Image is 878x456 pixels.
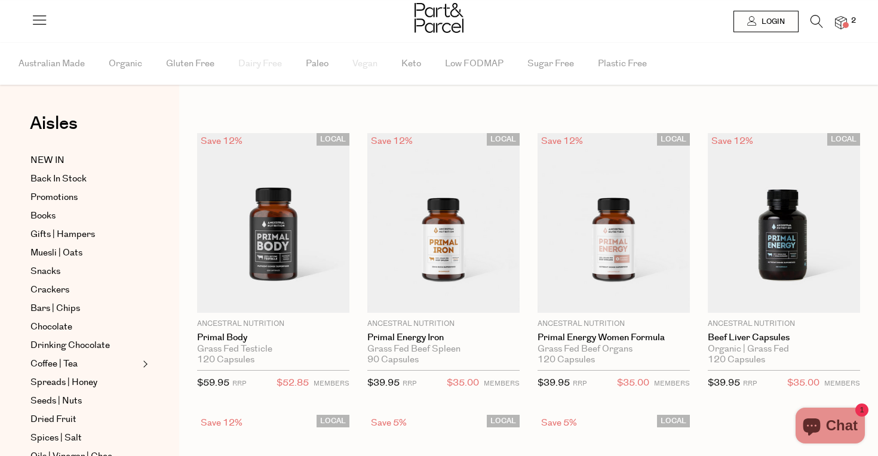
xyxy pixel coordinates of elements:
[30,115,78,144] a: Aisles
[30,301,139,316] a: Bars | Chips
[848,16,859,26] span: 2
[197,344,349,355] div: Grass Fed Testicle
[708,319,860,329] p: Ancestral Nutrition
[367,415,410,431] div: Save 5%
[140,357,148,371] button: Expand/Collapse Coffee | Tea
[657,133,690,146] span: LOCAL
[708,344,860,355] div: Organic | Grass Fed
[19,43,85,85] span: Australian Made
[367,344,520,355] div: Grass Fed Beef Spleen
[30,246,82,260] span: Muesli | Oats
[166,43,214,85] span: Gluten Free
[30,246,139,260] a: Muesli | Oats
[30,227,139,242] a: Gifts | Hampers
[708,377,740,389] span: $39.95
[30,357,139,371] a: Coffee | Tea
[314,379,349,388] small: MEMBERS
[484,379,520,388] small: MEMBERS
[617,375,649,391] span: $35.00
[30,320,139,334] a: Chocolate
[573,379,587,388] small: RRP
[487,133,520,146] span: LOCAL
[708,355,765,365] span: 120 Capsules
[367,377,400,389] span: $39.95
[708,133,757,149] div: Save 12%
[30,283,69,297] span: Crackers
[352,43,377,85] span: Vegan
[30,412,139,427] a: Dried Fruit
[30,375,97,390] span: Spreads | Honey
[317,415,349,427] span: LOCAL
[367,133,416,149] div: Save 12%
[743,379,757,388] small: RRP
[30,412,76,427] span: Dried Fruit
[708,332,860,343] a: Beef Liver Capsules
[30,264,139,279] a: Snacks
[30,357,78,371] span: Coffee | Tea
[197,319,349,329] p: Ancestral Nutrition
[197,377,229,389] span: $59.95
[30,301,80,316] span: Bars | Chips
[527,43,574,85] span: Sugar Free
[445,43,504,85] span: Low FODMAP
[277,375,309,391] span: $52.85
[30,431,139,445] a: Spices | Salt
[197,355,254,365] span: 120 Capsules
[317,133,349,146] span: LOCAL
[487,415,520,427] span: LOCAL
[109,43,142,85] span: Organic
[538,133,587,149] div: Save 12%
[415,3,463,33] img: Part&Parcel
[30,227,95,242] span: Gifts | Hampers
[30,394,82,408] span: Seeds | Nuts
[654,379,690,388] small: MEMBERS
[30,209,56,223] span: Books
[30,394,139,408] a: Seeds | Nuts
[824,379,860,388] small: MEMBERS
[30,153,139,168] a: NEW IN
[759,17,785,27] span: Login
[787,375,819,391] span: $35.00
[30,153,65,168] span: NEW IN
[30,190,139,205] a: Promotions
[30,283,139,297] a: Crackers
[538,133,690,313] img: Primal Energy Women Formula
[30,320,72,334] span: Chocolate
[238,43,282,85] span: Dairy Free
[538,319,690,329] p: Ancestral Nutrition
[835,16,847,29] a: 2
[367,133,520,313] img: Primal Energy Iron
[401,43,421,85] span: Keto
[827,133,860,146] span: LOCAL
[30,110,78,137] span: Aisles
[538,344,690,355] div: Grass Fed Beef Organs
[30,338,110,353] span: Drinking Chocolate
[403,379,416,388] small: RRP
[232,379,246,388] small: RRP
[197,415,246,431] div: Save 12%
[598,43,647,85] span: Plastic Free
[30,264,60,279] span: Snacks
[538,415,581,431] div: Save 5%
[708,133,860,313] img: Beef Liver Capsules
[733,11,799,32] a: Login
[367,355,419,365] span: 90 Capsules
[30,190,78,205] span: Promotions
[197,133,349,313] img: Primal Body
[30,338,139,353] a: Drinking Chocolate
[367,319,520,329] p: Ancestral Nutrition
[538,377,570,389] span: $39.95
[538,332,690,343] a: Primal Energy Women Formula
[538,355,595,365] span: 120 Capsules
[30,172,87,186] span: Back In Stock
[30,431,82,445] span: Spices | Salt
[30,209,139,223] a: Books
[30,172,139,186] a: Back In Stock
[306,43,329,85] span: Paleo
[30,375,139,390] a: Spreads | Honey
[197,332,349,343] a: Primal Body
[197,133,246,149] div: Save 12%
[447,375,479,391] span: $35.00
[657,415,690,427] span: LOCAL
[792,408,868,446] inbox-online-store-chat: Shopify online store chat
